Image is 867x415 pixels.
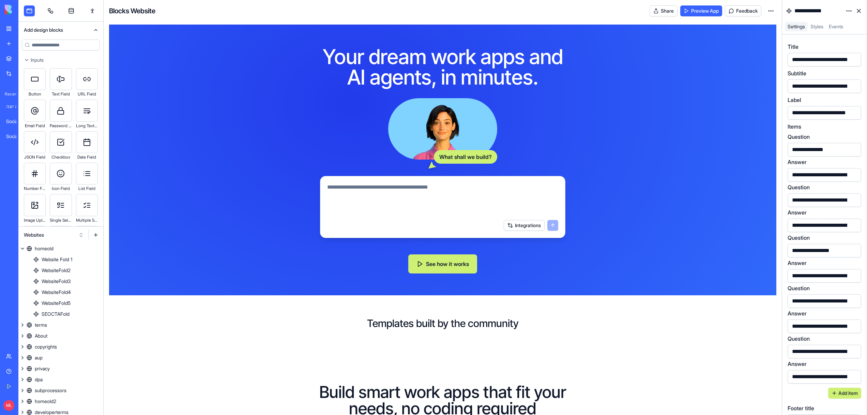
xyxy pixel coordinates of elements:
[6,133,25,140] div: Social Media Command Center
[35,322,47,328] div: terms
[24,90,46,98] div: Button
[808,22,826,31] a: Styles
[6,118,25,125] div: Social Media Command Center
[788,133,810,141] label: Question
[810,24,823,29] span: Styles
[24,122,46,130] div: Email Field
[788,360,807,368] label: Answer
[42,256,72,263] div: Website Fold 1
[2,130,29,143] a: Social Media Command Center
[76,184,98,193] div: List Field
[76,90,98,98] div: URL Field
[788,208,807,217] label: Answer
[785,22,808,31] a: Settings
[434,150,497,164] div: What shall we build?
[2,115,29,128] a: Social Media Command Center
[76,122,98,130] div: Long Text Field
[650,5,678,16] button: Share
[76,153,98,161] div: Date Field
[18,374,103,385] a: dpa
[3,400,14,411] span: ML
[120,317,765,329] h2: Templates built by the community
[18,254,103,265] a: Website Fold 1
[35,387,66,394] div: subprocessors
[788,24,805,29] span: Settings
[6,103,25,110] div: אננדה יוגה [GEOGRAPHIC_DATA]
[828,388,861,399] button: Add item
[18,396,103,407] a: homeold2
[788,335,810,343] label: Question
[788,309,807,317] label: Answer
[826,22,846,31] a: Events
[42,300,71,307] div: WebsiteFold5
[35,398,56,405] div: homeold2
[50,184,72,193] div: Icon Field
[18,352,103,363] a: aup
[18,341,103,352] a: copyrights
[24,153,46,161] div: JSON Field
[408,254,477,273] button: See how it works
[50,216,72,224] div: Single Select Field
[35,343,57,350] div: copyrights
[35,354,43,361] div: aup
[50,90,72,98] div: Text Field
[24,184,46,193] div: Number Field
[42,289,71,296] div: WebsiteFold4
[109,25,776,362] div: Your dream work apps and AI agents, in minutes.What shall we build?IntegrationsSee how it worksTe...
[50,153,72,161] div: Checkbox
[5,5,47,14] img: logo
[680,5,722,16] a: Preview App
[788,96,801,104] label: Label
[788,183,810,191] label: Question
[35,245,54,252] div: homeold
[788,43,798,51] label: Title
[788,69,806,77] label: Subtitle
[18,330,103,341] a: About
[42,278,71,285] div: WebsiteFold3
[18,320,103,330] a: terms
[2,91,16,97] span: Recent
[20,229,87,240] button: Websites
[18,276,103,287] a: WebsiteFold3
[788,234,810,242] label: Question
[788,404,814,412] label: Footer title
[18,309,103,320] a: SEOCTAFold
[76,216,98,224] div: Multiple Select Field
[2,100,29,113] a: אננדה יוגה [GEOGRAPHIC_DATA]
[50,122,72,130] div: Password Field
[788,158,807,166] label: Answer
[788,284,810,292] label: Question
[35,376,43,383] div: dpa
[725,5,761,16] button: Feedback
[18,298,103,309] a: WebsiteFold5
[18,265,103,276] a: WebsiteFold2
[18,55,103,65] button: Inputs
[788,259,807,267] label: Answer
[35,365,50,372] div: privacy
[42,311,70,317] div: SEOCTAFold
[24,216,46,224] div: Image Upload Field
[18,243,103,254] a: homeold
[788,122,801,131] label: Items
[35,332,47,339] div: About
[312,46,574,87] h1: Your dream work apps and AI agents, in minutes.
[18,22,103,38] button: Add design blocks
[829,24,843,29] span: Events
[18,287,103,298] a: WebsiteFold4
[504,220,545,231] button: Integrations
[18,363,103,374] a: privacy
[109,6,155,16] h4: Blocks Website
[18,385,103,396] a: subprocessors
[42,267,71,274] div: WebsiteFold2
